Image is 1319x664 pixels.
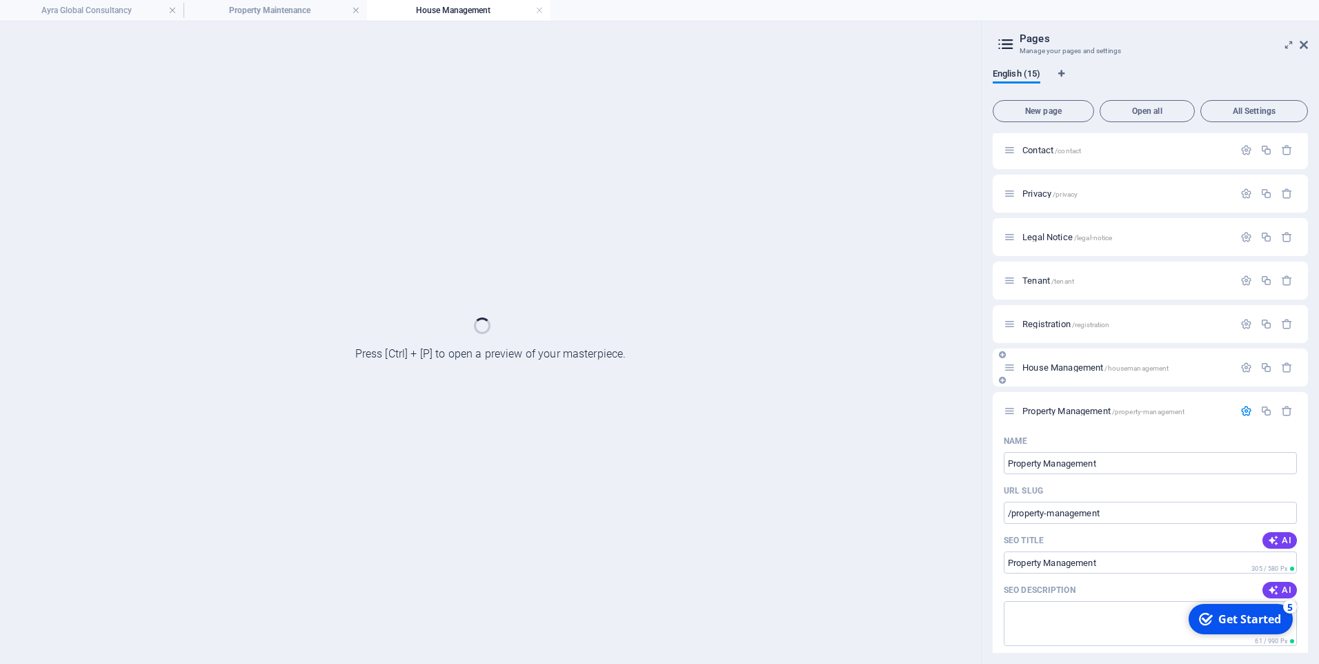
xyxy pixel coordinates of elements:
button: Open all [1100,100,1195,122]
label: The text in search results and social media [1004,585,1075,596]
input: The page title in search results and browser tabs [1004,551,1297,574]
span: Click to open page [1022,406,1184,416]
div: Tenant/tenant [1018,276,1233,285]
div: Settings [1240,231,1252,243]
div: Settings [1240,318,1252,330]
div: House Management/housemanagement [1018,363,1233,372]
span: English (15) [993,66,1040,85]
span: Open all [1106,107,1189,115]
h2: Pages [1020,32,1308,45]
label: Last part of the URL for this page [1004,485,1043,496]
span: Click to open page [1022,362,1169,373]
span: /legal-notice [1074,234,1113,242]
div: Settings [1240,144,1252,156]
div: 5 [102,1,116,15]
div: Registration/registration [1018,320,1233,329]
div: Settings [1240,405,1252,417]
span: /housemanagement [1104,364,1169,372]
button: New page [993,100,1094,122]
div: Duplicate [1260,188,1272,199]
div: Language Tabs [993,68,1308,95]
span: /contact [1055,147,1081,155]
div: Remove [1281,144,1293,156]
div: Property Management/property-management [1018,407,1233,416]
div: Get Started 5 items remaining, 0% complete [8,6,112,36]
div: Settings [1240,362,1252,373]
h3: Manage your pages and settings [1020,45,1280,57]
div: Remove [1281,188,1293,199]
div: Remove [1281,362,1293,373]
span: Calculated pixel length in search results [1249,564,1297,574]
span: /tenant [1051,277,1074,285]
span: Click to open page [1022,188,1078,199]
span: Click to open page [1022,145,1081,155]
div: Duplicate [1260,231,1272,243]
span: Click to open page [1022,275,1074,286]
div: Duplicate [1260,405,1272,417]
div: Settings [1240,188,1252,199]
button: AI [1262,532,1297,549]
div: Legal Notice/legal-notice [1018,233,1233,242]
span: /privacy [1053,191,1078,198]
div: Privacy/privacy [1018,189,1233,198]
div: Contact/contact [1018,146,1233,155]
span: AI [1268,535,1291,546]
span: All Settings [1207,107,1302,115]
p: SEO Description [1004,585,1075,596]
span: New page [999,107,1088,115]
span: 305 / 580 Px [1251,565,1287,572]
div: Settings [1240,275,1252,286]
div: Remove [1281,275,1293,286]
span: AI [1268,585,1291,596]
input: Last part of the URL for this page [1004,502,1297,524]
button: AI [1262,582,1297,598]
div: Get Started [37,13,100,28]
span: Registration [1022,319,1109,329]
h4: House Management [367,3,551,18]
p: Name [1004,436,1027,447]
div: Duplicate [1260,362,1272,373]
p: SEO Title [1004,535,1044,546]
label: The page title in search results and browser tabs [1004,535,1044,546]
span: /property-management [1112,408,1185,416]
p: URL SLUG [1004,485,1043,496]
textarea: The text in search results and social media [1004,601,1297,646]
button: All Settings [1200,100,1308,122]
div: Remove [1281,405,1293,417]
div: Duplicate [1260,144,1272,156]
span: /registration [1072,321,1110,329]
div: Remove [1281,318,1293,330]
span: Legal Notice [1022,232,1112,242]
div: Duplicate [1260,318,1272,330]
h4: Property Maintenance [184,3,367,18]
div: Remove [1281,231,1293,243]
div: Duplicate [1260,275,1272,286]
